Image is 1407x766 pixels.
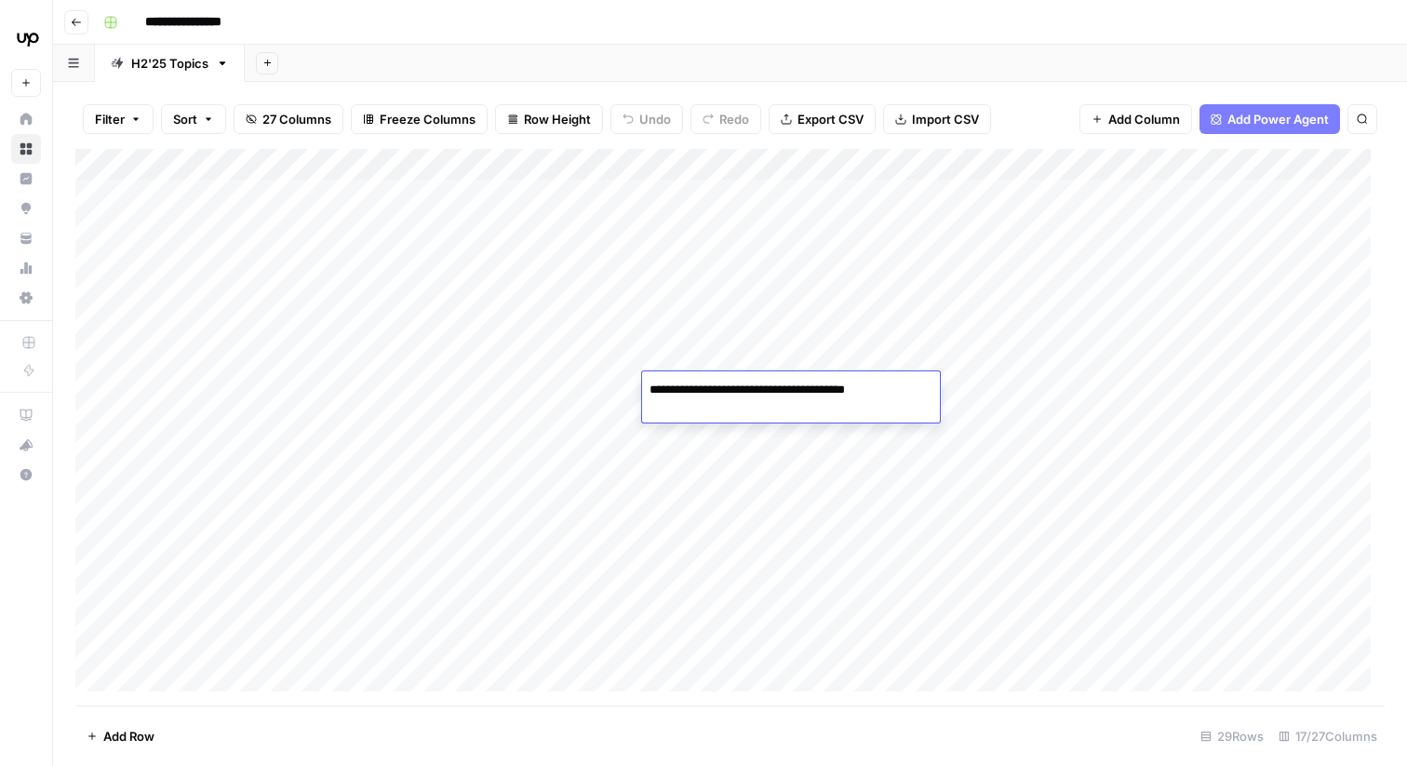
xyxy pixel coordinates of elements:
a: Usage [11,253,41,283]
span: 27 Columns [262,110,331,128]
a: Home [11,104,41,134]
button: Add Power Agent [1199,104,1340,134]
button: Row Height [495,104,603,134]
span: Import CSV [912,110,979,128]
span: Sort [173,110,197,128]
div: 29 Rows [1193,721,1271,751]
span: Add Power Agent [1227,110,1329,128]
button: Import CSV [883,104,991,134]
button: Workspace: Upwork [11,15,41,61]
a: H2'25 Topics [95,45,245,82]
a: Settings [11,283,41,313]
button: Help + Support [11,460,41,490]
button: Freeze Columns [351,104,488,134]
button: Redo [690,104,761,134]
button: 27 Columns [234,104,343,134]
button: Add Column [1079,104,1192,134]
a: Your Data [11,223,41,253]
div: 17/27 Columns [1271,721,1385,751]
a: Opportunities [11,194,41,223]
span: Undo [639,110,671,128]
div: H2'25 Topics [131,54,208,73]
span: Export CSV [797,110,864,128]
a: Browse [11,134,41,164]
span: Freeze Columns [380,110,476,128]
button: Filter [83,104,154,134]
div: What's new? [12,431,40,459]
button: What's new? [11,430,41,460]
span: Add Column [1108,110,1180,128]
button: Export CSV [769,104,876,134]
span: Redo [719,110,749,128]
span: Add Row [103,727,154,746]
button: Sort [161,104,226,134]
button: Add Row [75,721,166,751]
img: Upwork Logo [11,21,45,55]
span: Row Height [524,110,591,128]
a: AirOps Academy [11,400,41,430]
button: Undo [610,104,683,134]
span: Filter [95,110,125,128]
a: Insights [11,164,41,194]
